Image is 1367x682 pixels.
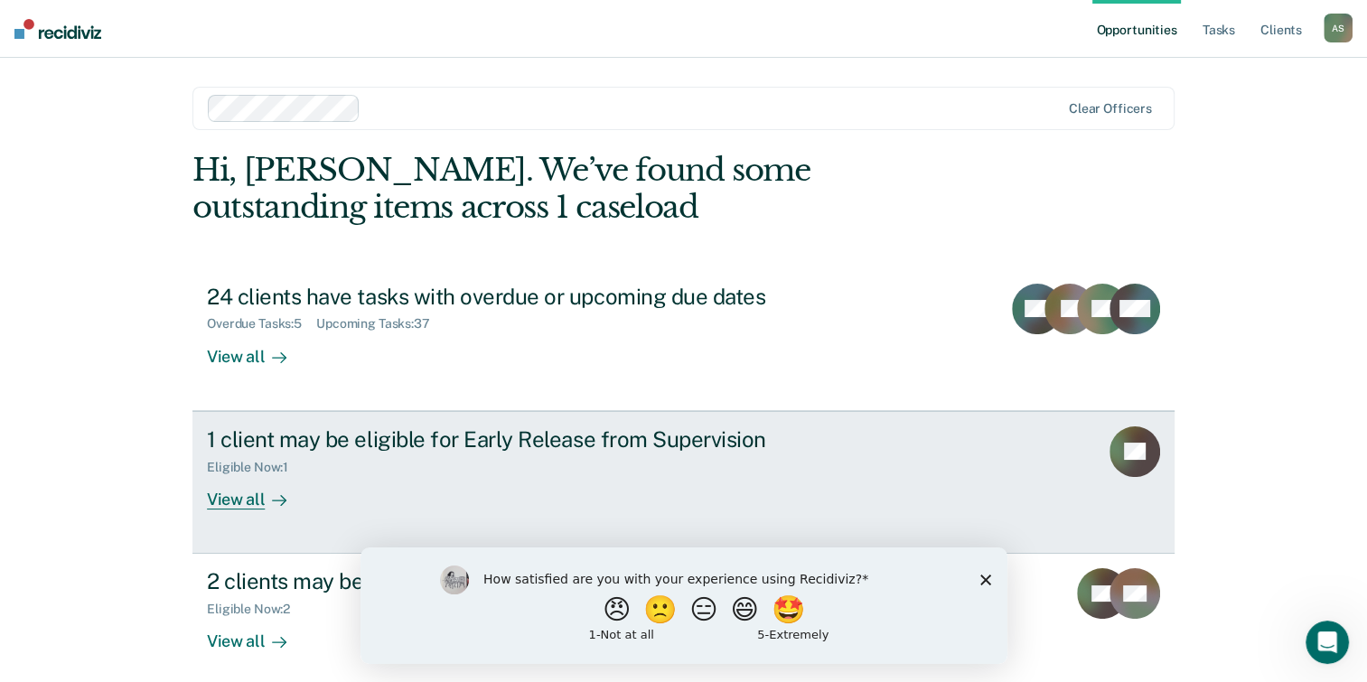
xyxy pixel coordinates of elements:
div: Clear officers [1069,101,1152,117]
div: 2 clients may be eligible for Annual Report Status [207,568,841,594]
a: 24 clients have tasks with overdue or upcoming due datesOverdue Tasks:5Upcoming Tasks:37View all [192,269,1175,411]
div: 1 client may be eligible for Early Release from Supervision [207,426,841,453]
div: Eligible Now : 2 [207,602,304,617]
button: AS [1324,14,1353,42]
div: View all [207,617,308,652]
iframe: Intercom live chat [1306,621,1349,664]
div: View all [207,474,308,509]
iframe: Survey by Kim from Recidiviz [360,547,1007,664]
div: Upcoming Tasks : 37 [316,316,445,332]
div: Eligible Now : 1 [207,460,303,475]
img: Recidiviz [14,19,101,39]
div: 24 clients have tasks with overdue or upcoming due dates [207,284,841,310]
div: A S [1324,14,1353,42]
div: View all [207,332,308,367]
a: 1 client may be eligible for Early Release from SupervisionEligible Now:1View all [192,411,1175,554]
div: Overdue Tasks : 5 [207,316,316,332]
div: Hi, [PERSON_NAME]. We’ve found some outstanding items across 1 caseload [192,152,978,226]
